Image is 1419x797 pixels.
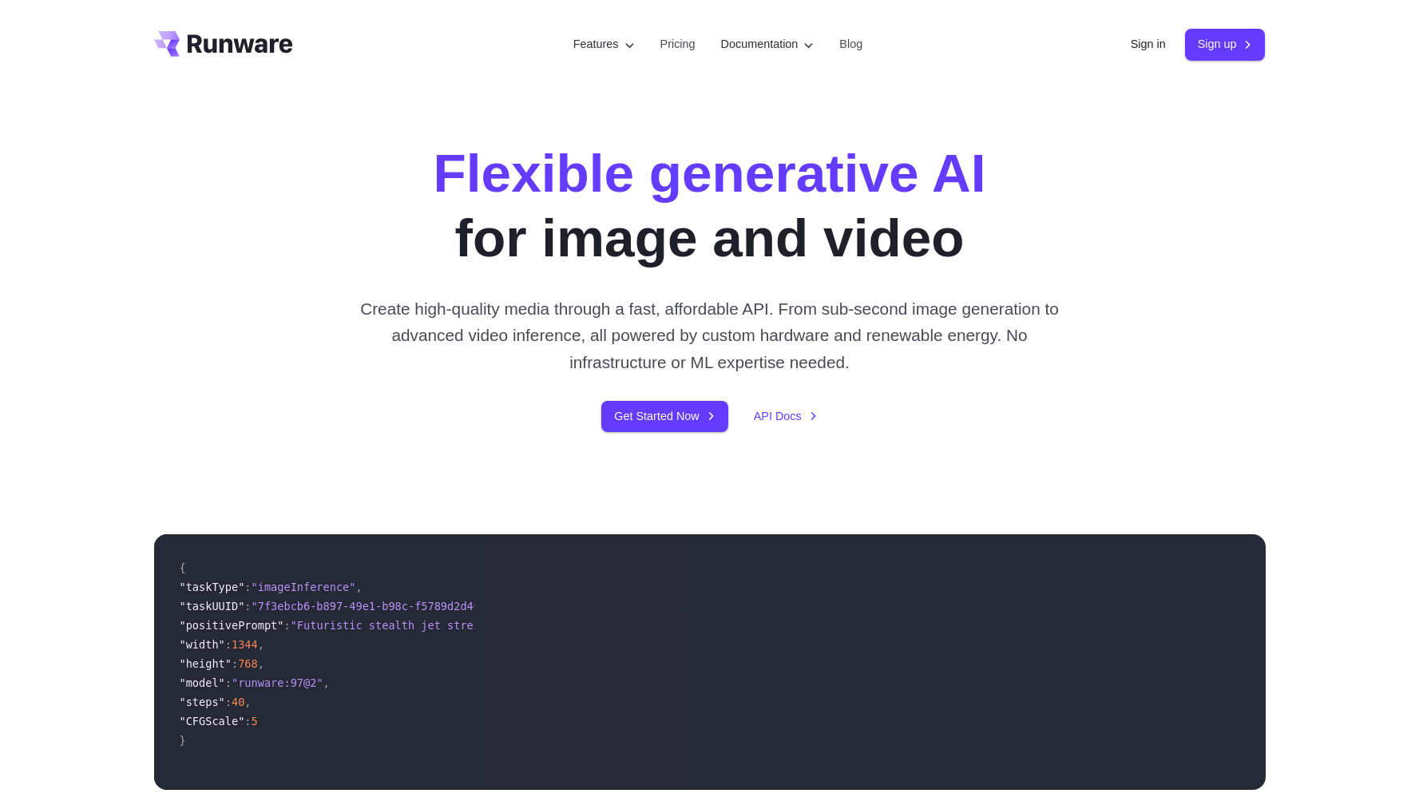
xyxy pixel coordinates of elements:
span: "7f3ebcb6-b897-49e1-b98c-f5789d2d40d7" [252,600,500,613]
a: Get Started Now [601,401,727,432]
label: Features [573,35,635,54]
span: 5 [252,715,258,728]
span: "runware:97@2" [232,676,323,689]
span: "CFGScale" [180,715,245,728]
span: { [180,561,186,574]
a: Go to / [154,31,293,57]
span: "height" [180,657,232,670]
span: : [232,657,238,670]
span: "steps" [180,696,225,708]
span: , [258,657,264,670]
span: , [323,676,330,689]
h1: for image and video [434,141,986,270]
span: : [225,638,232,651]
label: Documentation [721,35,815,54]
span: : [225,696,232,708]
span: : [244,581,251,593]
span: 768 [238,657,258,670]
a: Sign up [1185,29,1266,60]
span: , [258,638,264,651]
span: : [244,715,251,728]
a: API Docs [754,407,818,426]
span: "width" [180,638,225,651]
p: Create high-quality media through a fast, affordable API. From sub-second image generation to adv... [354,295,1065,375]
span: : [244,600,251,613]
a: Sign in [1131,35,1166,54]
span: "Futuristic stealth jet streaking through a neon-lit cityscape with glowing purple exhaust" [291,619,886,632]
a: Pricing [660,35,696,54]
span: 1344 [232,638,258,651]
span: } [180,734,186,747]
span: : [283,619,290,632]
span: "taskUUID" [180,600,245,613]
strong: Flexible generative AI [434,143,986,203]
span: 40 [232,696,244,708]
span: : [225,676,232,689]
a: Blog [839,35,862,54]
span: "positivePrompt" [180,619,284,632]
span: "model" [180,676,225,689]
span: "imageInference" [252,581,356,593]
span: "taskType" [180,581,245,593]
span: , [355,581,362,593]
span: , [244,696,251,708]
